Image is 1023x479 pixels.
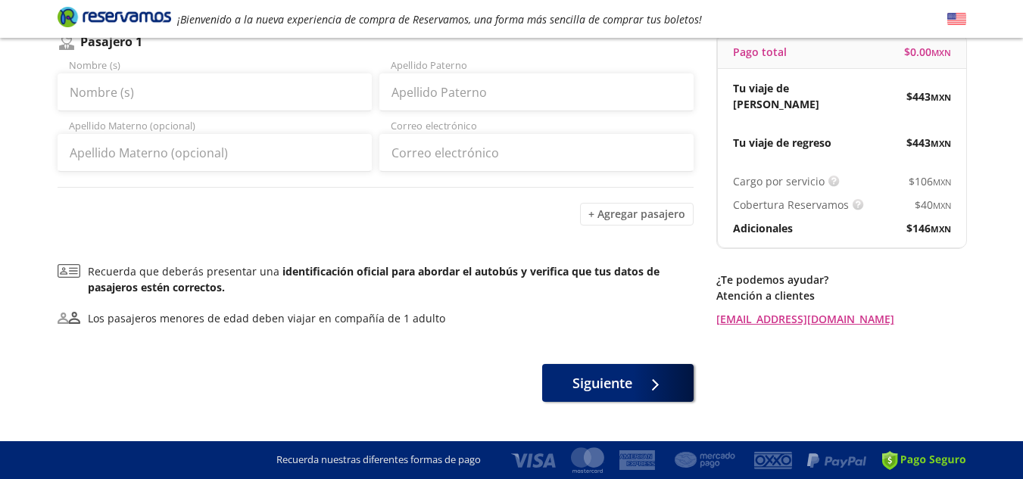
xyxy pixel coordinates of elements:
[58,5,171,33] a: Brand Logo
[931,47,951,58] small: MXN
[379,134,694,172] input: Correo electrónico
[88,263,694,295] p: Recuerda que deberás presentar una
[716,272,966,288] p: ¿Te podemos ayudar?
[276,453,481,468] p: Recuerda nuestras diferentes formas de pago
[733,197,849,213] p: Cobertura Reservamos
[904,44,951,60] span: $ 0.00
[379,73,694,111] input: Apellido Paterno
[733,220,793,236] p: Adicionales
[733,173,825,189] p: Cargo por servicio
[931,92,951,103] small: MXN
[933,176,951,188] small: MXN
[733,44,787,60] p: Pago total
[58,5,171,28] i: Brand Logo
[58,73,372,111] input: Nombre (s)
[947,10,966,29] button: English
[906,220,951,236] span: $ 146
[909,173,951,189] span: $ 106
[733,135,831,151] p: Tu viaje de regreso
[542,364,694,402] button: Siguiente
[716,311,966,327] a: [EMAIL_ADDRESS][DOMAIN_NAME]
[906,135,951,151] span: $ 443
[572,373,632,393] span: Siguiente
[716,288,966,303] p: Atención a clientes
[580,203,694,226] button: + Agregar pasajero
[88,310,445,326] div: Los pasajeros menores de edad deben viajar en compañía de 1 adulto
[80,33,142,51] p: Pasajero 1
[88,264,660,294] b: identificación oficial para abordar el autobús y verifica que tus datos de pasajeros estén correc...
[58,134,372,172] input: Apellido Materno (opcional)
[733,80,842,112] p: Tu viaje de [PERSON_NAME]
[906,89,951,104] span: $ 443
[177,12,702,26] em: ¡Bienvenido a la nueva experiencia de compra de Reservamos, una forma más sencilla de comprar tus...
[915,197,951,213] span: $ 40
[933,200,951,211] small: MXN
[931,223,951,235] small: MXN
[931,138,951,149] small: MXN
